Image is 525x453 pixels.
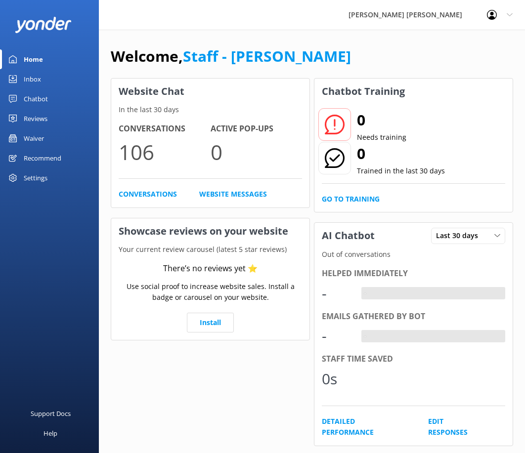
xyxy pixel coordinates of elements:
div: Chatbot [24,89,48,109]
p: Your current review carousel (latest 5 star reviews) [111,244,309,255]
a: Staff - [PERSON_NAME] [183,46,351,66]
h4: Active Pop-ups [211,123,303,135]
p: In the last 30 days [111,104,309,115]
div: Help [44,423,57,443]
h1: Welcome, [111,44,351,68]
p: 106 [119,135,211,168]
h3: Showcase reviews on your website [111,218,309,244]
p: Use social proof to increase website sales. Install a badge or carousel on your website. [119,281,302,303]
div: - [361,330,369,343]
a: Edit Responses [428,416,483,438]
div: Recommend [24,148,61,168]
div: Staff time saved [322,353,505,366]
p: Trained in the last 30 days [357,165,445,176]
p: 0 [211,135,303,168]
p: Out of conversations [314,249,513,260]
p: Needs training [357,132,406,143]
img: yonder-white-logo.png [15,17,72,33]
a: Website Messages [199,189,267,200]
h3: Chatbot Training [314,79,412,104]
a: Detailed Performance [322,416,406,438]
h2: 0 [357,142,445,165]
h2: 0 [357,108,406,132]
div: Helped immediately [322,267,505,280]
a: Go to Training [322,194,380,205]
h4: Conversations [119,123,211,135]
div: Waiver [24,128,44,148]
a: Install [187,313,234,332]
h3: Website Chat [111,79,309,104]
div: - [322,324,351,348]
span: Last 30 days [436,230,484,241]
a: Conversations [119,189,177,200]
div: Home [24,49,43,69]
div: Emails gathered by bot [322,310,505,323]
div: There’s no reviews yet ⭐ [163,262,258,275]
div: 0s [322,367,351,391]
div: - [361,287,369,300]
div: Support Docs [31,404,71,423]
div: Settings [24,168,47,188]
div: - [322,282,351,305]
h3: AI Chatbot [314,223,382,248]
div: Inbox [24,69,41,89]
div: Reviews [24,109,47,128]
